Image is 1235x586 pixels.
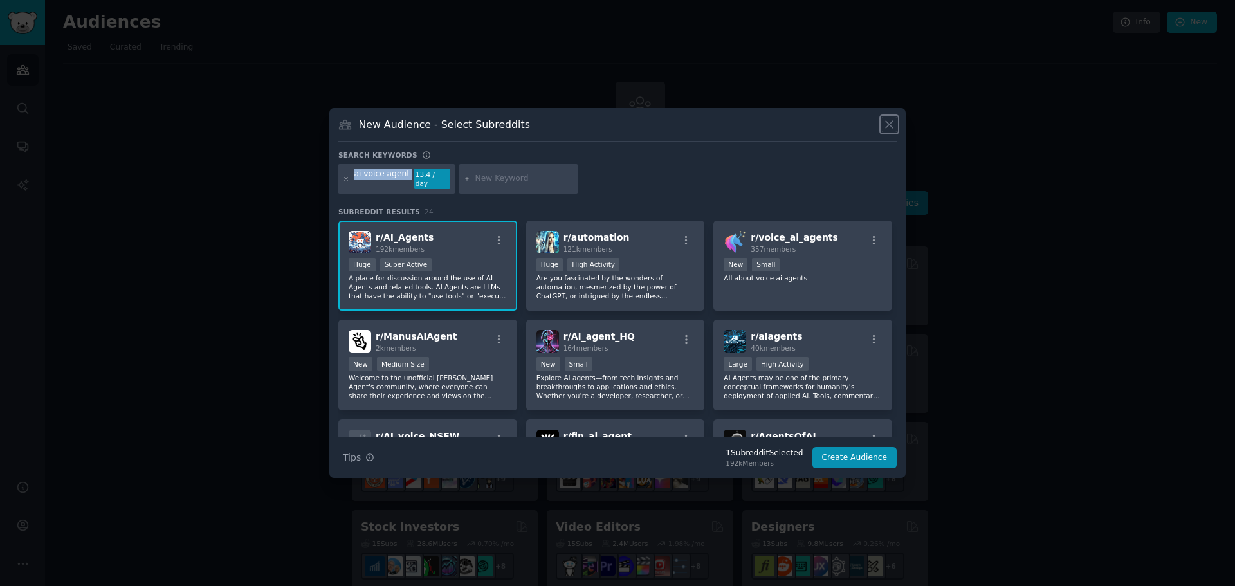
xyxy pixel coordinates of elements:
[349,231,371,253] img: AI_Agents
[536,231,559,253] img: automation
[724,430,746,452] img: AgentsOfAI
[475,173,573,185] input: New Keyword
[349,330,371,353] img: ManusAiAgent
[724,231,746,253] img: voice_ai_agents
[338,207,420,216] span: Subreddit Results
[376,245,425,253] span: 192k members
[376,331,457,342] span: r/ ManusAiAgent
[349,373,507,400] p: Welcome to the unofficial [PERSON_NAME] Agent's community, where everyone can share their experie...
[724,273,882,282] p: All about voice ai agents
[751,331,802,342] span: r/ aiagents
[536,330,559,353] img: AI_agent_HQ
[349,357,372,371] div: New
[376,431,459,441] span: r/ AI_voice_NSFW
[349,273,507,300] p: A place for discussion around the use of AI Agents and related tools. AI Agents are LLMs that hav...
[724,373,882,400] p: AI Agents may be one of the primary conceptual frameworks for humanity’s deployment of applied AI...
[751,344,795,352] span: 40k members
[414,169,450,189] div: 13.4 / day
[756,357,809,371] div: High Activity
[751,431,816,441] span: r/ AgentsOfAI
[751,232,838,243] span: r/ voice_ai_agents
[380,258,432,271] div: Super Active
[563,344,608,352] span: 164 members
[563,232,630,243] span: r/ automation
[343,451,361,464] span: Tips
[726,448,803,459] div: 1 Subreddit Selected
[752,258,780,271] div: Small
[338,151,417,160] h3: Search keywords
[377,357,429,371] div: Medium Size
[812,447,897,469] button: Create Audience
[536,357,560,371] div: New
[349,258,376,271] div: Huge
[536,258,563,271] div: Huge
[563,331,635,342] span: r/ AI_agent_HQ
[376,344,416,352] span: 2k members
[724,258,747,271] div: New
[724,330,746,353] img: aiagents
[425,208,434,215] span: 24
[536,373,695,400] p: Explore AI agents—from tech insights and breakthroughs to applications and ethics. Whether you’re...
[359,118,530,131] h3: New Audience - Select Subreddits
[563,245,612,253] span: 121k members
[536,273,695,300] p: Are you fascinated by the wonders of automation, mesmerized by the power of ChatGPT, or intrigued...
[567,258,619,271] div: High Activity
[536,430,559,452] img: fin_ai_agent
[376,232,434,243] span: r/ AI_Agents
[565,357,592,371] div: Small
[751,245,796,253] span: 357 members
[563,431,632,441] span: r/ fin_ai_agent
[354,169,410,189] div: ai voice agent
[338,446,379,469] button: Tips
[724,357,752,371] div: Large
[726,459,803,468] div: 192k Members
